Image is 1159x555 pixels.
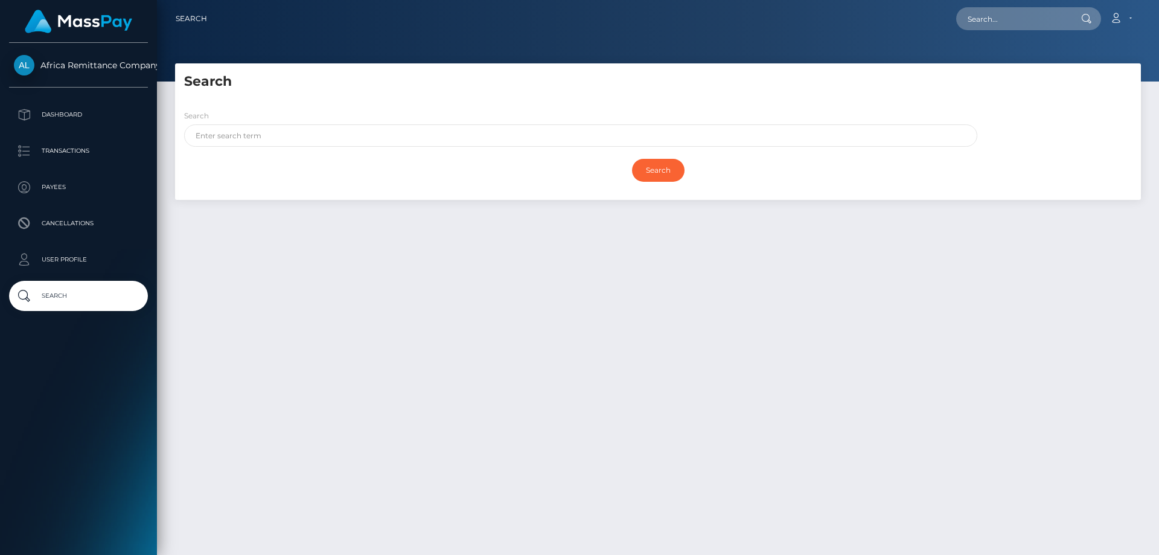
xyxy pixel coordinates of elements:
img: Africa Remittance Company LLC [14,55,34,75]
h5: Search [184,72,1132,91]
p: Search [14,287,143,305]
label: Search [184,111,209,121]
p: Payees [14,178,143,196]
p: Cancellations [14,214,143,233]
p: Dashboard [14,106,143,124]
input: Enter search term [184,124,977,147]
a: User Profile [9,245,148,275]
a: Payees [9,172,148,202]
a: Transactions [9,136,148,166]
a: Search [176,6,207,31]
a: Cancellations [9,208,148,239]
input: Search [632,159,685,182]
p: User Profile [14,251,143,269]
span: Africa Remittance Company LLC [9,60,148,71]
a: Search [9,281,148,311]
p: Transactions [14,142,143,160]
input: Search... [956,7,1070,30]
img: MassPay Logo [25,10,132,33]
a: Dashboard [9,100,148,130]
